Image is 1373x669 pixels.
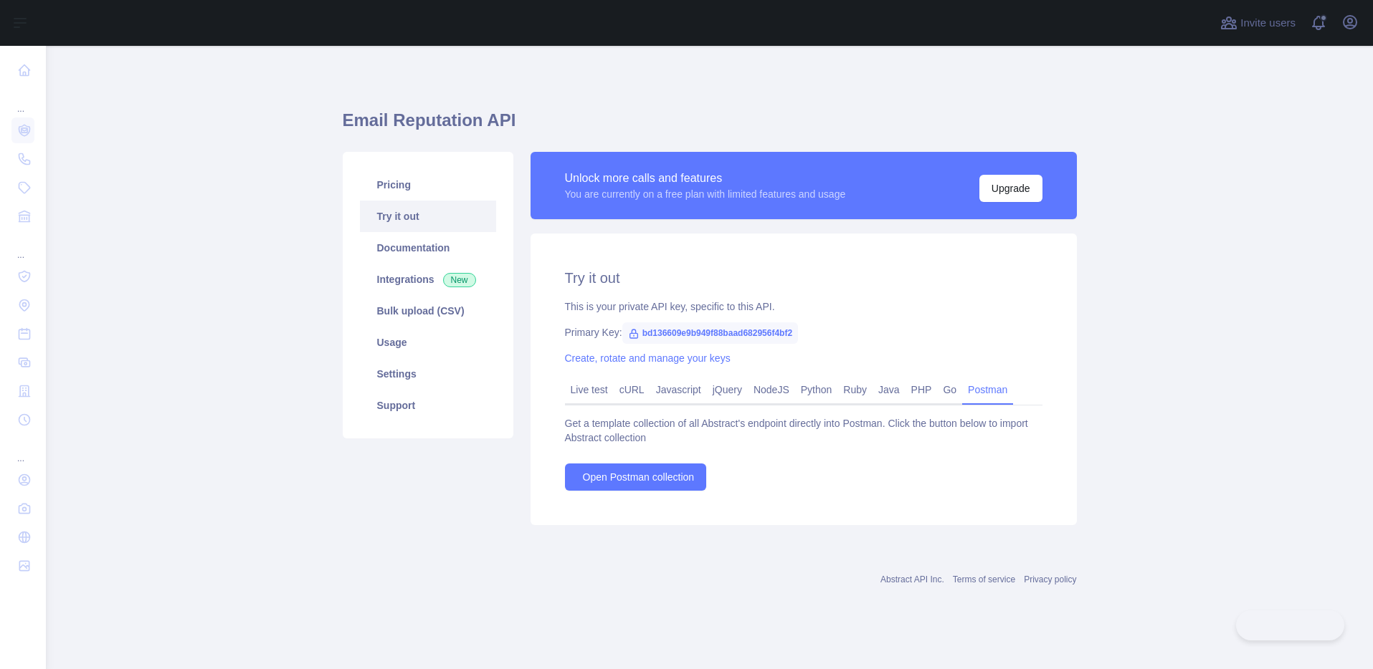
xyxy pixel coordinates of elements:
button: Upgrade [979,175,1042,202]
a: Bulk upload (CSV) [360,295,496,327]
h2: Try it out [565,268,1042,288]
div: ... [11,86,34,115]
a: cURL [614,378,650,401]
button: Invite users [1217,11,1298,34]
iframe: Toggle Customer Support [1236,610,1344,640]
span: bd136609e9b949f88baad682956f4bf2 [622,322,798,344]
a: Privacy policy [1024,574,1076,584]
a: Go [937,378,962,401]
a: Support [360,390,496,421]
div: You are currently on a free plan with limited features and usage [565,187,846,201]
div: ... [11,232,34,261]
a: Python [795,378,838,401]
span: New [443,273,476,287]
h1: Email Reputation API [343,109,1077,143]
a: Try it out [360,201,496,232]
div: ... [11,435,34,464]
div: This is your private API key, specific to this API. [565,299,1042,314]
div: Get a template collection of all Abstract's endpoint directly into Postman. Click the button belo... [565,416,1042,445]
a: Integrations New [360,264,496,295]
a: Live test [565,378,614,401]
a: Documentation [360,232,496,264]
a: Usage [360,327,496,358]
a: Javascript [650,378,707,401]
a: Create, rotate and manage your keys [565,352,731,364]
a: Java [873,378,906,401]
a: PHP [906,378,938,401]
a: Abstract API Inc. [880,574,944,584]
a: jQuery [707,378,748,401]
div: Primary Key: [565,325,1042,340]
a: Open Postman collection [565,463,707,491]
a: Settings [360,358,496,390]
a: NodeJS [748,378,795,401]
span: Invite users [1240,15,1296,32]
a: Terms of service [953,574,1015,584]
span: Open Postman collection [583,470,695,484]
a: Ruby [837,378,873,401]
a: Postman [962,378,1013,401]
a: Pricing [360,169,496,201]
div: Unlock more calls and features [565,170,846,187]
